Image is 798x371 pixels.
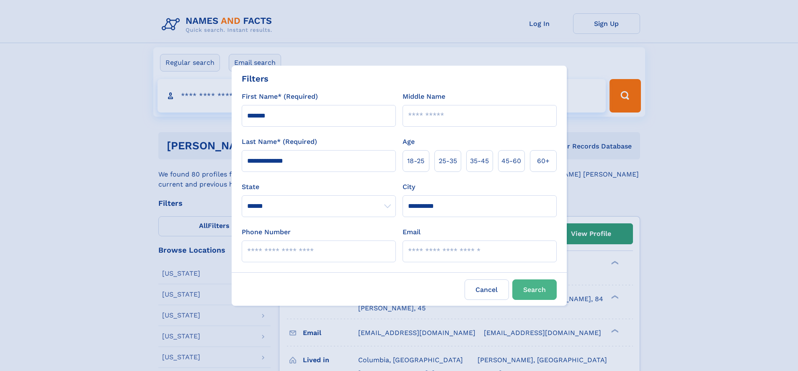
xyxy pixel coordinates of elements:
span: 18‑25 [407,156,424,166]
label: City [403,182,415,192]
span: 35‑45 [470,156,489,166]
label: State [242,182,396,192]
div: Filters [242,72,269,85]
span: 25‑35 [439,156,457,166]
label: Last Name* (Required) [242,137,317,147]
label: Cancel [465,279,509,300]
label: First Name* (Required) [242,92,318,102]
label: Age [403,137,415,147]
button: Search [512,279,557,300]
span: 60+ [537,156,550,166]
label: Email [403,227,421,237]
label: Phone Number [242,227,291,237]
span: 45‑60 [501,156,521,166]
label: Middle Name [403,92,445,102]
